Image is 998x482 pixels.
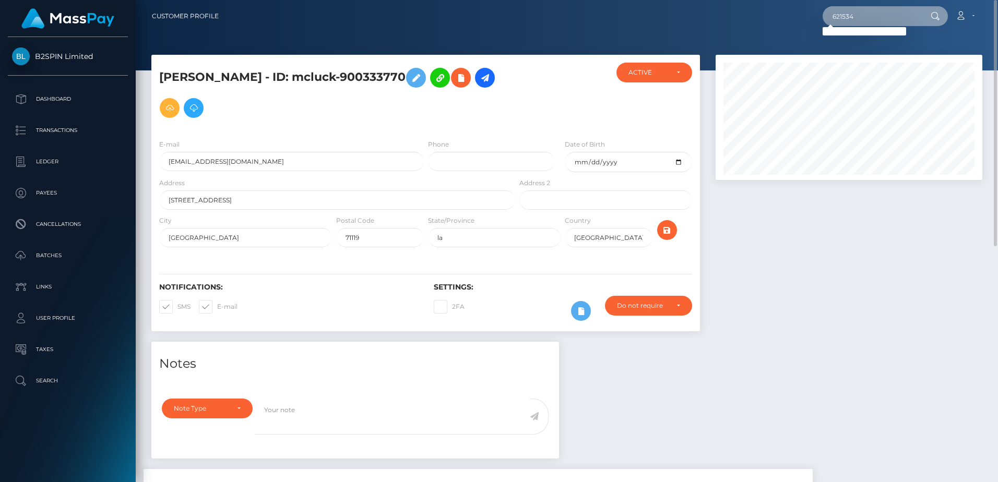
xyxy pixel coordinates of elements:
[12,91,124,107] p: Dashboard
[12,310,124,326] p: User Profile
[159,300,191,314] label: SMS
[159,63,509,123] h5: [PERSON_NAME] - ID: mcluck-900333770
[8,274,128,300] a: Links
[8,117,128,143] a: Transactions
[152,5,219,27] a: Customer Profile
[21,8,114,29] img: MassPay Logo
[605,296,692,316] button: Do not require
[8,149,128,175] a: Ledger
[336,216,374,225] label: Postal Code
[159,283,418,292] h6: Notifications:
[12,123,124,138] p: Transactions
[12,342,124,357] p: Taxes
[12,185,124,201] p: Payees
[428,216,474,225] label: State/Province
[565,216,591,225] label: Country
[434,300,465,314] label: 2FA
[428,140,449,149] label: Phone
[519,178,550,188] label: Address 2
[12,216,124,232] p: Cancellations
[12,154,124,170] p: Ledger
[12,248,124,263] p: Batches
[616,63,692,82] button: ACTIVE
[8,211,128,237] a: Cancellations
[8,305,128,331] a: User Profile
[475,68,495,88] a: Initiate Payout
[12,373,124,389] p: Search
[628,68,668,77] div: ACTIVE
[159,140,180,149] label: E-mail
[565,140,605,149] label: Date of Birth
[162,399,253,418] button: Note Type
[8,180,128,206] a: Payees
[617,302,668,310] div: Do not require
[823,6,921,26] input: Search...
[174,404,229,413] div: Note Type
[159,178,185,188] label: Address
[159,216,172,225] label: City
[12,47,30,65] img: B2SPIN Limited
[12,279,124,295] p: Links
[8,86,128,112] a: Dashboard
[8,243,128,269] a: Batches
[159,355,551,373] h4: Notes
[8,52,128,61] span: B2SPIN Limited
[199,300,237,314] label: E-mail
[434,283,693,292] h6: Settings:
[8,336,128,363] a: Taxes
[8,368,128,394] a: Search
